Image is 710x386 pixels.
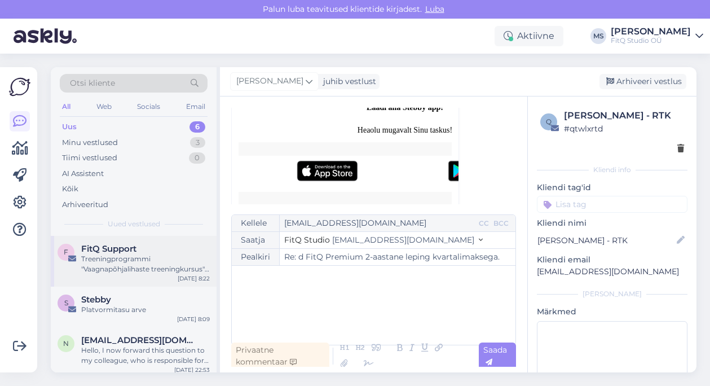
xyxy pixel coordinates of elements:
[332,235,474,245] span: [EMAIL_ADDRESS][DOMAIN_NAME]
[81,335,199,345] span: nathaliegascon@gmail.com
[564,109,684,122] div: [PERSON_NAME] - RTK
[177,315,210,323] div: [DATE] 8:09
[94,99,114,114] div: Web
[564,122,684,135] div: # qtwlxrtd
[81,295,111,305] span: Stebby
[288,156,367,186] img: uploads%2Fb303666e7e5da02c9c5a9007b86b7a2b%2Ffullsize%2F10adf86b-afc4-4be8-9b42-61a775de0bc1-App_...
[280,249,515,265] input: Write subject here...
[9,76,30,98] img: Askly Logo
[590,28,606,44] div: MS
[236,75,303,87] span: [PERSON_NAME]
[537,254,687,266] p: Kliendi email
[232,232,280,248] div: Saatja
[64,299,68,307] span: S
[81,244,136,254] span: FitQ Support
[546,117,552,126] span: q
[483,345,507,367] span: Saada
[232,215,280,231] div: Kellele
[174,366,210,374] div: [DATE] 22:53
[537,289,687,299] div: [PERSON_NAME]
[64,248,68,256] span: F
[611,36,691,45] div: FitQ Studio OÜ
[537,182,687,194] p: Kliendi tag'id
[60,99,73,114] div: All
[537,234,674,247] input: Lisa nimi
[367,103,443,112] span: Laadi alla Stebby äpp!
[284,234,483,246] button: FitQ Studio [EMAIL_ADDRESS][DOMAIN_NAME]
[280,215,477,231] input: Recepient...
[477,218,491,229] div: CC
[537,217,687,229] p: Kliendi nimi
[190,137,205,148] div: 3
[495,26,563,46] div: Aktiivne
[184,99,208,114] div: Email
[599,74,686,89] div: Arhiveeri vestlus
[537,165,687,175] div: Kliendi info
[231,343,329,370] div: Privaatne kommentaar
[422,4,448,14] span: Luba
[63,339,69,348] span: n
[537,306,687,318] p: Märkmed
[81,305,210,315] div: Platvormitasu arve
[232,249,280,265] div: Pealkiri
[108,219,160,229] span: Uued vestlused
[62,152,117,164] div: Tiimi vestlused
[611,27,703,45] a: [PERSON_NAME]FitQ Studio OÜ
[189,152,205,164] div: 0
[189,121,205,133] div: 6
[443,156,522,186] img: uploads%2Fb303666e7e5da02c9c5a9007b86b7a2b%2Ffullsize%2F3ba59787-e6d0-45dc-b55c-51eb83ec56a1-goog...
[537,196,687,213] input: Lisa tag
[319,76,376,87] div: juhib vestlust
[81,345,210,366] div: Hello, I now forward this question to my colleague, who is responsible for this. The reply will b...
[70,77,115,89] span: Otsi kliente
[62,137,118,148] div: Minu vestlused
[284,235,330,245] span: FitQ Studio
[62,168,104,179] div: AI Assistent
[62,199,108,210] div: Arhiveeritud
[611,27,691,36] div: [PERSON_NAME]
[81,254,210,274] div: Treeningprogrammi "Vaagnapõhjalihaste treeningkursus" meeldetuletus
[537,266,687,278] p: [EMAIL_ADDRESS][DOMAIN_NAME]
[62,121,77,133] div: Uus
[135,99,162,114] div: Socials
[358,126,452,134] span: Heaolu mugavalt Sinu taskus!
[491,218,511,229] div: BCC
[62,183,78,195] div: Kõik
[178,274,210,283] div: [DATE] 8:22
